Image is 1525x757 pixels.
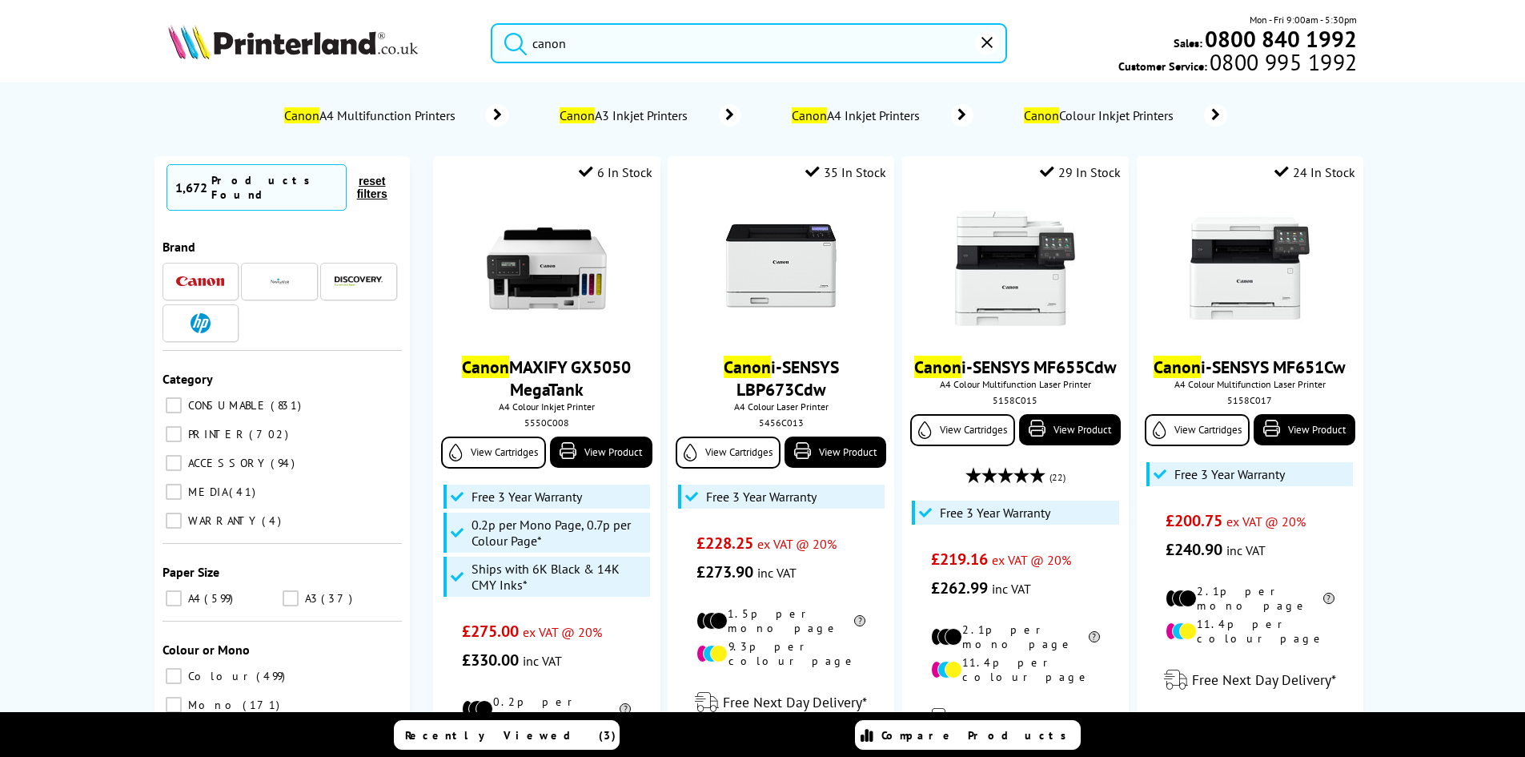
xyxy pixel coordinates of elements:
[283,590,299,606] input: A3 37
[557,104,741,127] a: CanonA3 Inkjet Printers
[462,695,631,723] li: 0.2p per mono page
[1250,12,1357,27] span: Mon - Fri 9:00am - 5:30pm
[757,536,837,552] span: ex VAT @ 20%
[1145,658,1355,703] div: modal_delivery
[184,698,241,712] span: Mono
[910,378,1121,390] span: A4 Colour Multifunction Laser Printer
[1154,356,1346,378] a: Canoni-SENSYS MF651Cw
[1154,356,1201,378] mark: Canon
[724,356,839,401] a: Canoni-SENSYS LBP673Cdw
[1190,208,1310,328] img: Canon-MF651Cw-Front-Small.jpg
[301,591,319,606] span: A3
[696,533,753,554] span: £228.25
[184,427,247,441] span: PRINTER
[166,697,182,713] input: Mono 171
[184,398,269,413] span: CONSUMABLE
[910,696,1121,741] div: modal_delivery
[557,107,695,123] span: A3 Inkjet Printers
[1166,584,1334,613] li: 2.1p per mono page
[931,549,988,570] span: £219.16
[163,239,195,255] span: Brand
[462,650,519,670] span: £330.00
[792,107,827,123] mark: Canon
[914,356,961,378] mark: Canon
[1040,164,1121,180] div: 29 In Stock
[696,606,865,635] li: 1.5p per mono page
[472,561,646,593] span: Ships with 6K Black & 14K CMY Inks*
[184,485,227,499] span: MEDIA
[166,668,182,684] input: Colour 499
[724,356,771,378] mark: Canon
[1274,164,1355,180] div: 24 In Stock
[1202,31,1357,46] a: 0800 840 1992
[184,591,203,606] span: A4
[706,489,817,505] span: Free 3 Year Warranty
[282,107,461,123] span: A4 Multifunction Printers
[914,394,1117,406] div: 5158C015
[1145,378,1355,390] span: A4 Colour Multifunction Laser Printer
[462,356,631,401] a: CanonMAXIFY GX5050 MegaTank
[1166,539,1222,560] span: £240.90
[271,398,305,413] span: 831
[723,693,867,711] span: Free Next Day Delivery*
[168,24,418,59] img: Printerland Logo
[168,24,472,62] a: Printerland Logo
[204,591,237,606] span: 599
[405,728,616,743] span: Recently Viewed (3)
[1174,466,1285,482] span: Free 3 Year Warranty
[721,208,841,328] img: Canon-LBP673Cdw-Front-Main-Small.jpg
[757,565,797,581] span: inc VAT
[1145,414,1250,446] a: View Cartridges
[262,513,285,528] span: 4
[1021,107,1180,123] span: Colour Inkjet Printers
[243,698,283,712] span: 171
[789,107,927,123] span: A4 Inkjet Printers
[166,397,182,413] input: CONSUMABLE 831
[1019,414,1121,445] a: View Product
[347,174,398,201] button: reset filters
[166,455,182,471] input: ACCESSORY 94
[550,437,652,468] a: View Product
[931,655,1100,684] li: 11.4p per colour page
[163,564,219,580] span: Paper Size
[785,437,886,468] a: View Product
[166,484,182,500] input: MEDIA 41
[175,179,207,195] span: 1,672
[676,680,886,725] div: modal_delivery
[1021,104,1227,127] a: CanonColour Inkjet Printers
[184,456,269,470] span: ACCESSORY
[184,513,260,528] span: WARRANTY
[1118,54,1357,74] span: Customer Service:
[523,624,602,640] span: ex VAT @ 20%
[1174,35,1202,50] span: Sales:
[1226,542,1266,558] span: inc VAT
[445,417,648,429] div: 5550C008
[166,590,182,606] input: A4 599
[472,489,582,505] span: Free 3 Year Warranty
[931,622,1100,651] li: 2.1p per mono page
[184,669,255,683] span: Colour
[914,356,1117,378] a: Canoni-SENSYS MF655Cdw
[321,591,356,606] span: 37
[211,173,338,202] div: Products Found
[163,642,250,658] span: Colour or Mono
[955,208,1075,328] img: Canon-MF655Cdw-Front-Small.jpg
[487,208,607,328] img: Canon-GX5050-Front-Main-Small.jpg
[1192,670,1336,689] span: Free Next Day Delivery*
[191,313,211,333] img: HP
[491,23,1007,63] input: Search product or brand
[957,709,1102,727] span: Free Next Day Delivery*
[940,505,1050,521] span: Free 3 Year Warranty
[270,272,290,292] img: Navigator
[271,456,299,470] span: 94
[462,356,509,378] mark: Canon
[881,728,1075,743] span: Compare Products
[910,414,1015,446] a: View Cartridges
[855,720,1081,750] a: Compare Products
[676,401,886,413] span: A4 Colour Laser Printer
[166,513,182,529] input: WARRANTY 4
[1205,24,1357,54] b: 0800 840 1992
[560,107,595,123] mark: Canon
[1166,510,1222,531] span: £200.75
[441,401,652,413] span: A4 Colour Inkjet Printer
